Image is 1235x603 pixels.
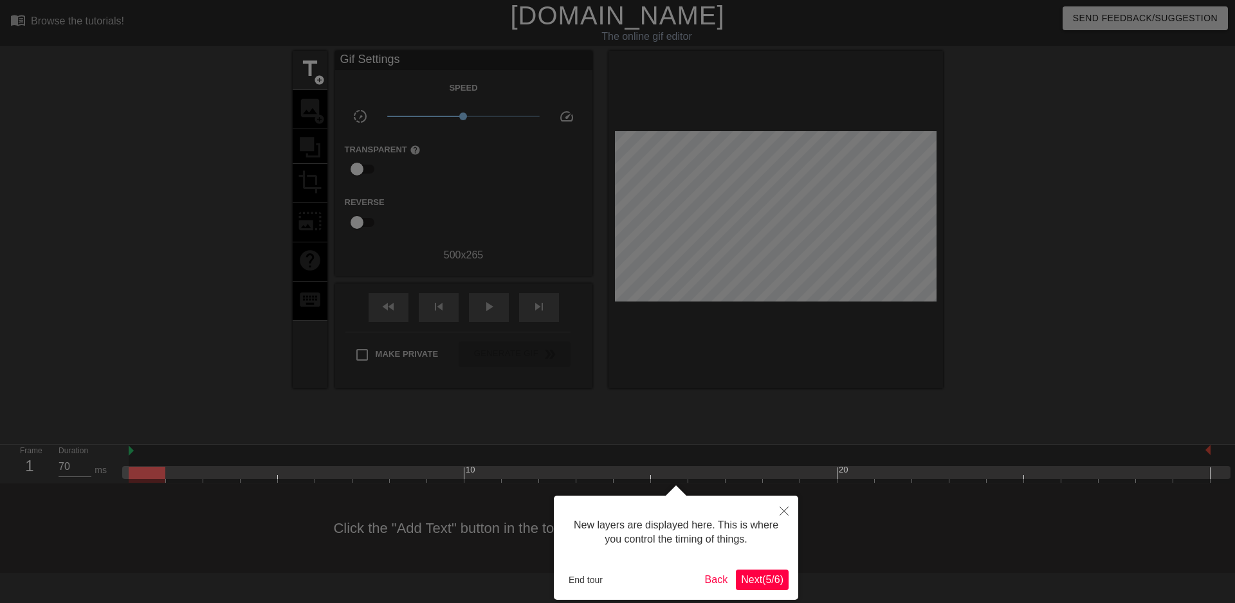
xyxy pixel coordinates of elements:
[563,505,789,560] div: New layers are displayed here. This is where you control the timing of things.
[770,496,798,525] button: Close
[736,570,789,590] button: Next
[741,574,783,585] span: Next ( 5 / 6 )
[563,570,608,589] button: End tour
[700,570,733,590] button: Back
